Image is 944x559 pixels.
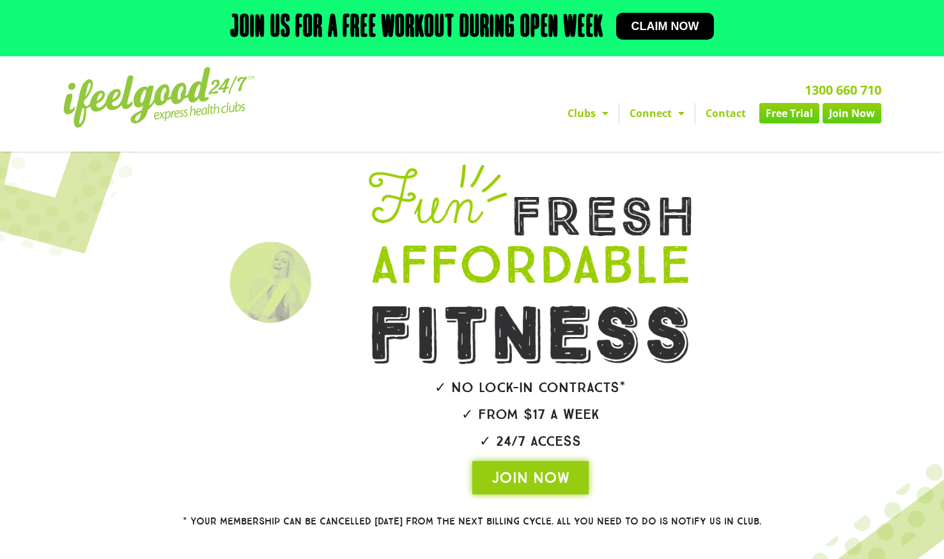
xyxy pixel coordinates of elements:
h2: ✓ From $17 a week [333,407,728,421]
nav: Menu [354,103,881,123]
a: Connect [619,103,695,123]
a: Join Now [823,103,881,123]
a: 1300 660 710 [805,81,881,98]
a: JOIN NOW [472,461,589,494]
h2: Join us for a free workout during open week [230,13,603,43]
a: Clubs [557,103,619,123]
a: Claim now [616,13,715,40]
a: Contact [695,103,756,123]
a: Free Trial [759,103,819,123]
h2: * Your membership can be cancelled [DATE] from the next billing cycle. All you need to do is noti... [137,517,808,526]
span: JOIN NOW [491,468,569,488]
h2: ✓ 24/7 Access [333,434,728,448]
h2: ✓ No lock-in contracts* [333,381,728,395]
span: Claim now [631,20,699,32]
